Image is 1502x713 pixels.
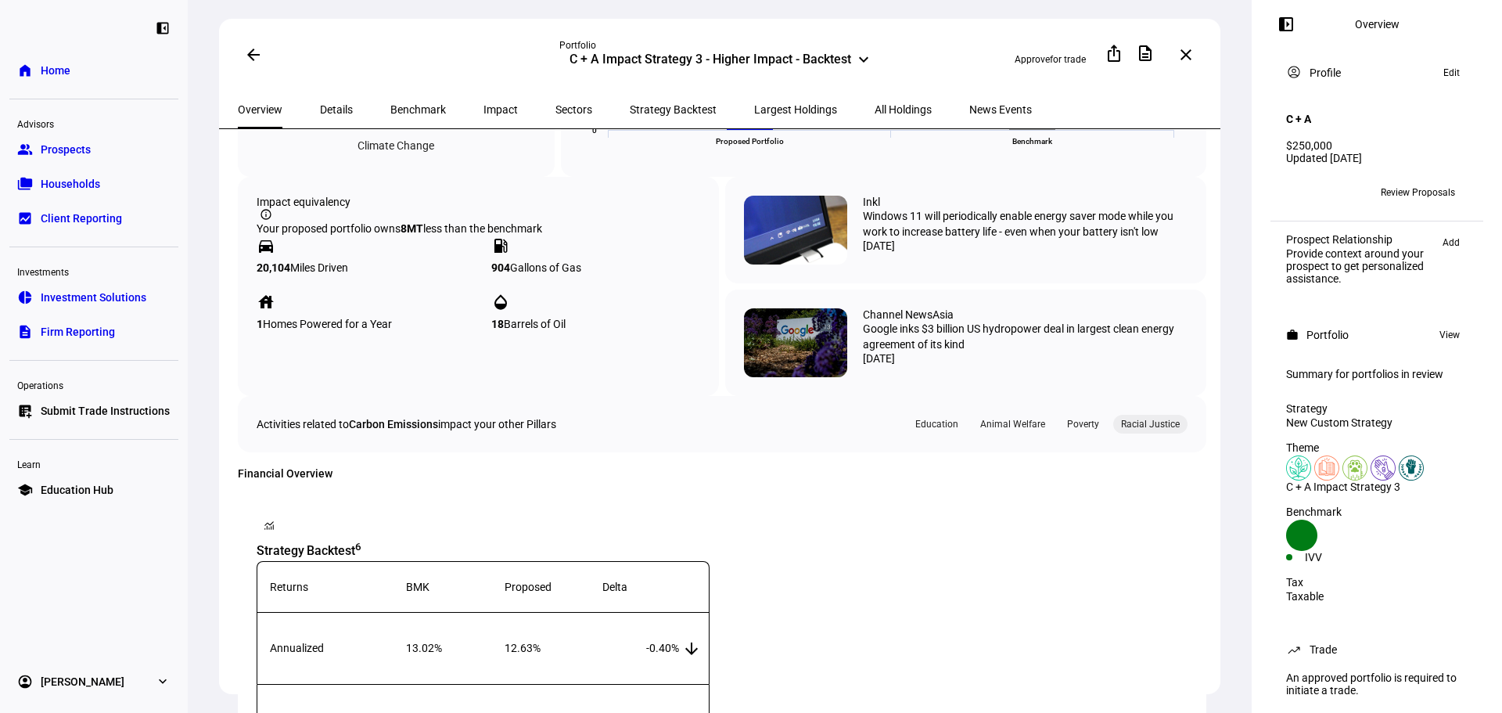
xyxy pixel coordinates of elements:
eth-mat-symbol: group [17,142,33,157]
mat-icon: house [257,293,275,311]
div: Profile [1310,67,1341,79]
strong: 1 [257,318,263,330]
mat-icon: work [1286,329,1299,341]
span: Strategy Backtest [630,104,717,115]
sup: 6 [355,541,361,553]
mat-icon: left_panel_open [1277,15,1295,34]
span: Benchmark [390,104,446,115]
div: Google inks $3 billion US hydropower deal in largest clean energy agreement of its kind [863,321,1188,352]
div: -0.40% [607,638,701,659]
div: Impact equivalency [257,196,700,208]
span: Firm Reporting [41,324,115,340]
button: View [1432,326,1468,344]
mat-icon: ios_share [1105,44,1123,63]
div: Returns [270,581,402,593]
div: 13.02% [406,642,500,654]
div: Tax [1286,576,1468,589]
mat-icon: arrow_back [244,45,263,64]
span: Submit Trade Instructions [41,403,170,419]
span: AG [1292,187,1305,198]
mat-icon: close [1177,45,1195,64]
div: Operations [9,373,178,395]
a: bid_landscapeClient Reporting [9,203,178,234]
div: Overview [1355,18,1400,31]
button: Add [1435,233,1468,252]
div: IVV [1305,551,1377,564]
div: BMK [406,581,500,593]
span: All Holdings [875,104,932,115]
div: Prospect Relationship [1286,233,1435,246]
eth-mat-symbol: pie_chart [17,290,33,305]
mat-icon: opacity [491,293,510,311]
span: Edit [1443,63,1460,82]
mat-icon: local_gas_station [491,236,510,255]
div: Strategy Backtest [257,538,1188,560]
a: pie_chartInvestment Solutions [9,282,178,313]
button: Approvefor trade [1002,47,1098,72]
div: Inkl [863,196,880,208]
div: Proposed [505,581,598,593]
div: Activities related to impact your other Pillars [257,418,556,430]
div: Strategy [1286,402,1468,415]
eth-mat-symbol: description [17,324,33,340]
span: Review Proposals [1381,180,1455,205]
span: Investment Solutions [41,290,146,305]
strong: 904 [491,261,510,274]
div: Taxable [1286,590,1468,603]
span: Client Reporting [41,211,122,226]
div: C + A Impact Strategy 3 - Higher Impact - Backtest [570,52,851,70]
span: Approve [1015,54,1050,65]
text: 0 [592,126,597,135]
div: Delta [602,581,696,593]
eth-mat-symbol: account_circle [17,674,33,690]
h4: Financial Overview [238,467,1206,480]
img: 2025-07-15t172217z_2_lynxmpel6e0e1_rtroptp_3_eu-alphabet-antitrust.jpg [744,308,847,377]
eth-mat-symbol: list_alt_add [17,403,33,419]
span: Details [320,104,353,115]
div: Education [907,415,966,434]
div: Windows 11 will periodically enable energy saver mode while you work to increase battery life - e... [863,208,1188,239]
span: News Events [969,104,1032,115]
mat-icon: account_circle [1286,64,1302,80]
span: Largest Holdings [754,104,837,115]
div: [DATE] [863,239,1188,252]
img: animalWelfare.colored.svg [1342,456,1367,481]
span: less than the benchmark [423,222,542,235]
strong: 8 [401,222,423,235]
div: 12.63% [505,642,598,654]
mat-icon: arrow_downward [682,639,701,658]
div: Racial Justice [1113,415,1188,434]
div: Summary for portfolios in review [1286,368,1468,380]
a: groupProspects [9,134,178,165]
img: education.colored.svg [1314,456,1339,481]
button: Edit [1436,63,1468,82]
span: Households [41,176,100,192]
mat-icon: directions_car [257,236,275,255]
span: Add [1443,233,1460,252]
span: Prospects [41,142,91,157]
span: [PERSON_NAME] [41,674,124,690]
span: MT [407,222,423,235]
div: Benchmark [1286,506,1468,518]
div: Animal Welfare [972,415,1053,434]
mat-icon: info_outline [260,208,272,221]
button: Review Proposals [1368,180,1468,205]
a: descriptionFirm Reporting [9,316,178,347]
h4: C + A [1286,113,1311,125]
div: Poverty [1059,415,1107,434]
span: Sectors [555,104,592,115]
span: for trade [1050,54,1086,65]
div: Updated [DATE] [1286,152,1468,164]
a: folder_copyHouseholds [9,168,178,200]
div: Annualized [270,642,402,654]
eth-mat-symbol: folder_copy [17,176,33,192]
span: Impact [483,104,518,115]
span: Education Hub [41,482,113,498]
text: Benchmark [1012,137,1053,146]
div: Theme [1286,441,1468,454]
span: Home [41,63,70,78]
span: Carbon Emissions [349,418,438,430]
div: Portfolio [559,39,880,52]
img: climateChange.colored.svg [1286,456,1311,481]
a: homeHome [9,55,178,86]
